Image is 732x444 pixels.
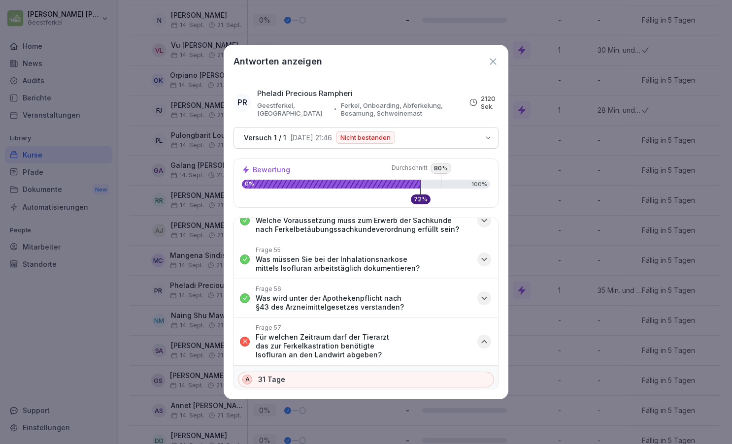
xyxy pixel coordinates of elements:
[234,365,498,432] div: Frage 57Für welchen Zeitraum darf der Tierarzt das zur Ferkelkastration benötigte Isofluran an de...
[234,201,498,240] button: Frage 54Welche Voraussetzung muss zum Erwerb der Sachkunde nach Ferkelbetäubungssachkundeverordnu...
[341,101,469,117] p: Ferkel, Onboarding, Abferkelung, Besamung, Schweinemast
[253,166,290,173] p: Bewertung
[256,285,281,293] p: Frage 56
[234,318,498,365] button: Frage 57Für welchen Zeitraum darf der Tierarzt das zur Ferkelkastration benötigte Isofluran an de...
[242,181,421,187] p: 0%
[257,88,353,99] p: Pheladi Precious Rampheri
[256,255,471,273] p: Was müssen Sie bei der Inhalationsnarkose mittels Isofluran arbeitstäglich dokumentieren?
[471,182,487,187] p: 100%
[368,164,428,172] span: Durchschnitt
[414,196,428,202] p: 72 %
[256,333,471,359] p: Für welchen Zeitraum darf der Tierarzt das zur Ferkelkastration benötigte Isofluran an den Landwi...
[431,163,451,174] p: 80 %
[234,279,498,317] button: Frage 56Was wird unter der Apothekenpflicht nach §43 des Arzneimittelgesetzes verstanden?
[340,134,391,141] p: Nicht bestanden
[256,294,471,312] p: Was wird unter der Apothekenpflicht nach §43 des Arzneimittelgesetzes verstanden?
[234,240,498,279] button: Frage 55Was müssen Sie bei der Inhalationsnarkose mittels Isofluran arbeitstäglich dokumentieren?
[256,246,281,254] p: Frage 55
[481,95,499,110] p: 2120 Sek.
[244,133,286,142] p: Versuch 1 / 1
[233,55,322,68] h1: Antworten anzeigen
[233,94,251,111] div: PR
[245,375,250,384] p: A
[290,134,332,142] p: [DATE] 21:46
[258,375,285,384] p: 31 Tage
[256,324,281,332] p: Frage 57
[256,216,471,234] p: Welche Voraussetzung muss zum Erwerb der Sachkunde nach Ferkelbetäubungssachkundeverordnung erfül...
[257,101,330,117] p: Geestferkel, [GEOGRAPHIC_DATA]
